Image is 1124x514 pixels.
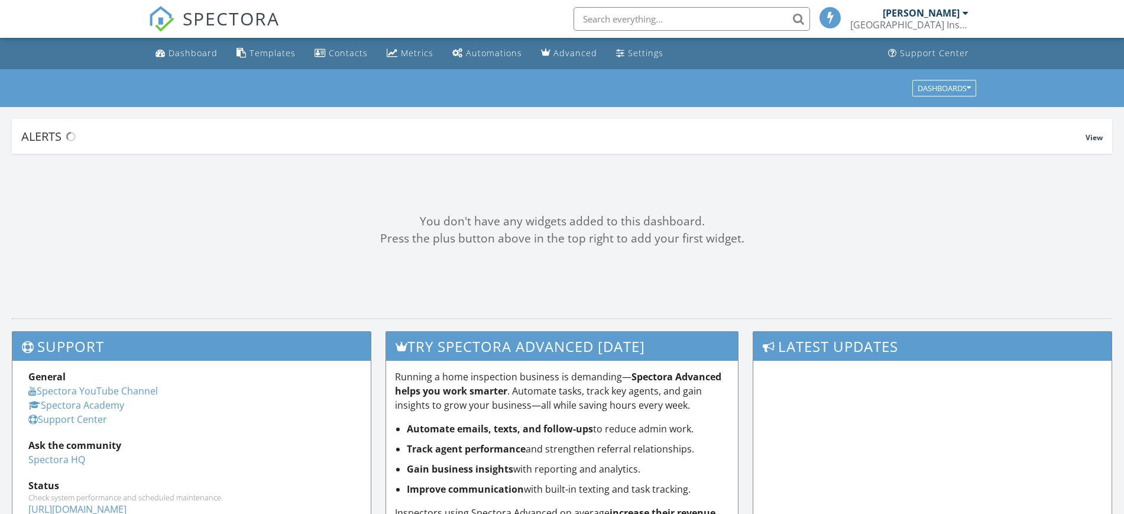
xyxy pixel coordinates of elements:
div: Metrics [401,47,433,59]
div: Alerts [21,128,1086,144]
a: Settings [611,43,668,64]
span: View [1086,132,1103,143]
h3: Try spectora advanced [DATE] [386,332,737,361]
div: Support Center [900,47,969,59]
a: SPECTORA [148,16,280,41]
div: Automations [466,47,522,59]
a: Contacts [310,43,372,64]
a: Automations (Basic) [448,43,527,64]
div: Settings [628,47,663,59]
a: Support Center [883,43,974,64]
h3: Latest Updates [753,332,1112,361]
div: Check system performance and scheduled maintenance. [28,493,355,502]
a: Dashboard [151,43,222,64]
span: SPECTORA [183,6,280,31]
p: Running a home inspection business is demanding— . Automate tasks, track key agents, and gain ins... [395,370,728,412]
div: Contacts [329,47,368,59]
li: with built-in texting and task tracking. [407,482,728,496]
strong: General [28,370,66,383]
a: Metrics [382,43,438,64]
div: Templates [250,47,296,59]
a: Spectora HQ [28,453,85,466]
div: Dashboard [169,47,218,59]
strong: Improve communication [407,483,524,496]
div: You don't have any widgets added to this dashboard. [12,213,1112,230]
button: Dashboards [912,80,976,96]
h3: Support [12,332,371,361]
div: [PERSON_NAME] [883,7,960,19]
li: to reduce admin work. [407,422,728,436]
a: Advanced [536,43,602,64]
a: Spectora YouTube Channel [28,384,158,397]
a: Templates [232,43,300,64]
div: Press the plus button above in the top right to add your first widget. [12,230,1112,247]
a: Support Center [28,413,107,426]
div: Status [28,479,355,493]
div: Advanced [553,47,597,59]
strong: Gain business insights [407,463,513,476]
div: Dashboards [918,84,971,92]
img: The Best Home Inspection Software - Spectora [148,6,174,32]
strong: Spectora Advanced helps you work smarter [395,370,721,397]
a: Spectora Academy [28,399,124,412]
li: and strengthen referral relationships. [407,442,728,456]
input: Search everything... [574,7,810,31]
strong: Track agent performance [407,442,526,455]
div: Kingview Building Inspections Pty.Ltd [850,19,968,31]
div: Ask the community [28,438,355,452]
li: with reporting and analytics. [407,462,728,476]
strong: Automate emails, texts, and follow-ups [407,422,593,435]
